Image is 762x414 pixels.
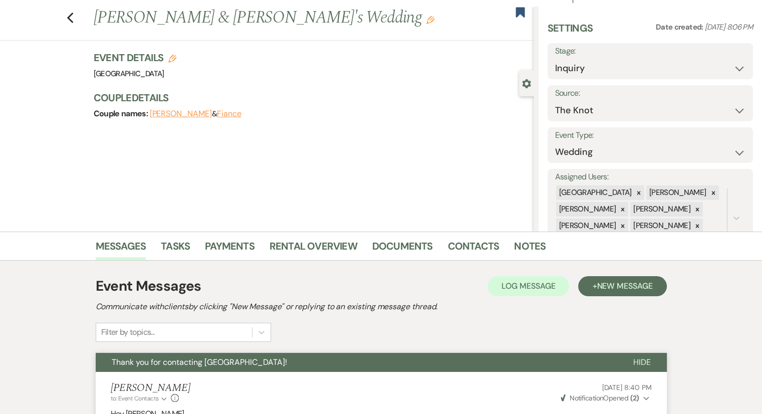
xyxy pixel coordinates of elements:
[556,202,618,217] div: [PERSON_NAME]
[555,170,745,184] label: Assigned Users:
[556,219,618,233] div: [PERSON_NAME]
[633,357,651,367] span: Hide
[94,91,524,105] h3: Couple Details
[570,393,603,402] span: Notification
[372,238,433,260] a: Documents
[602,383,651,392] span: [DATE] 8:40 PM
[656,22,705,32] span: Date created:
[522,78,531,88] button: Close lead details
[96,276,201,297] h1: Event Messages
[597,281,652,291] span: New Message
[111,382,190,394] h5: [PERSON_NAME]
[94,69,164,79] span: [GEOGRAPHIC_DATA]
[646,185,708,200] div: [PERSON_NAME]
[217,110,241,118] button: Fiance
[94,51,177,65] h3: Event Details
[161,238,190,260] a: Tasks
[205,238,255,260] a: Payments
[96,238,146,260] a: Messages
[501,281,555,291] span: Log Message
[111,394,159,402] span: to: Event Contacts
[94,108,150,119] span: Couple names:
[514,238,546,260] a: Notes
[630,393,639,402] strong: ( 2 )
[96,301,667,313] h2: Communicate with clients by clicking "New Message" or replying to an existing message thread.
[556,185,633,200] div: [GEOGRAPHIC_DATA]
[487,276,569,296] button: Log Message
[705,22,753,32] span: [DATE] 8:06 PM
[555,44,745,59] label: Stage:
[559,393,652,403] button: NotificationOpened (2)
[111,394,168,403] button: to: Event Contacts
[630,202,692,217] div: [PERSON_NAME]
[578,276,666,296] button: +New Message
[426,15,434,24] button: Edit
[112,357,287,367] span: Thank you for contacting [GEOGRAPHIC_DATA]!
[555,86,745,101] label: Source:
[561,393,639,402] span: Opened
[94,6,442,30] h1: [PERSON_NAME] & [PERSON_NAME]'s Wedding
[270,238,357,260] a: Rental Overview
[548,21,593,43] h3: Settings
[96,353,617,372] button: Thank you for contacting [GEOGRAPHIC_DATA]!
[617,353,667,372] button: Hide
[150,109,241,119] span: &
[150,110,212,118] button: [PERSON_NAME]
[630,219,692,233] div: [PERSON_NAME]
[101,326,155,338] div: Filter by topics...
[555,128,745,143] label: Event Type:
[448,238,499,260] a: Contacts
